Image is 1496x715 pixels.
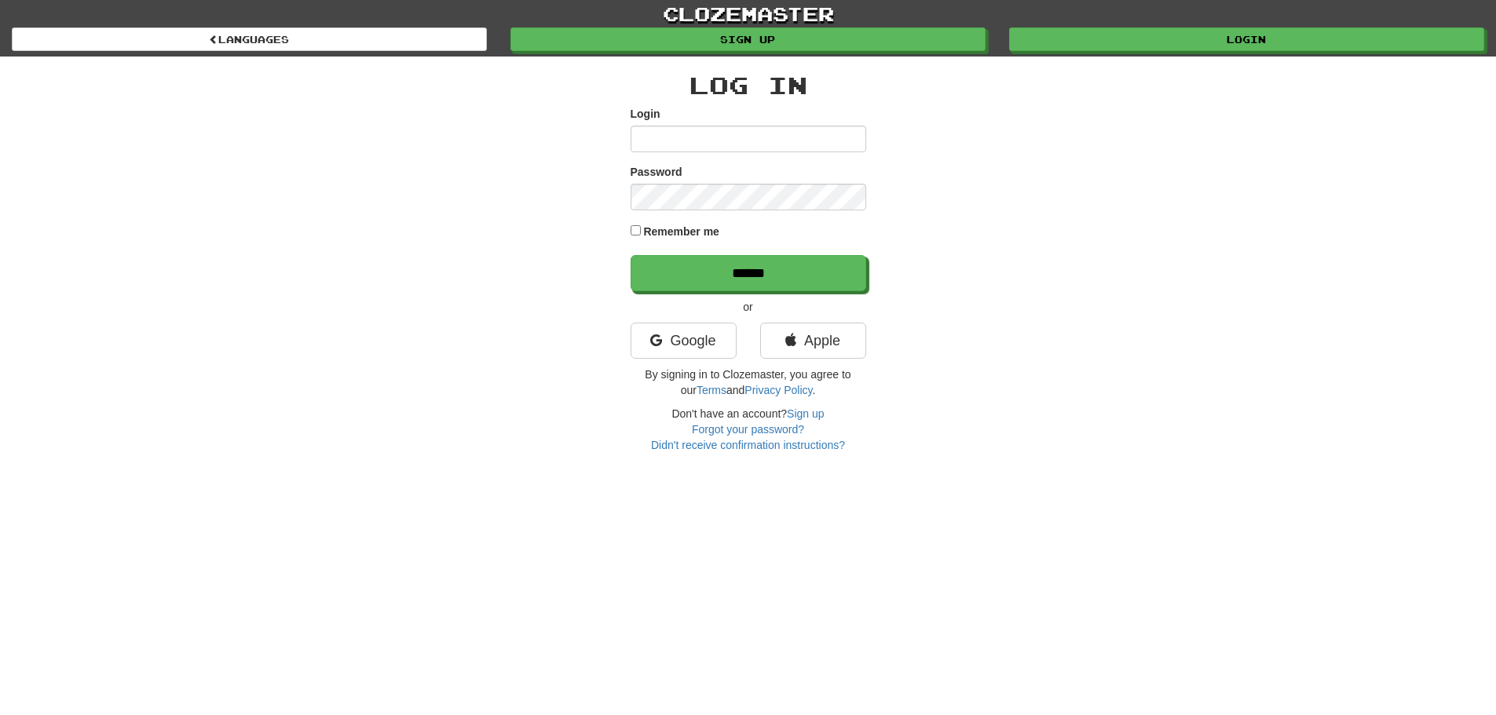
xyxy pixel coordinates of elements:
a: Sign up [510,27,986,51]
p: or [631,299,866,315]
label: Password [631,164,682,180]
a: Languages [12,27,487,51]
label: Login [631,106,660,122]
a: Google [631,323,737,359]
div: Don't have an account? [631,406,866,453]
a: Login [1009,27,1484,51]
p: By signing in to Clozemaster, you agree to our and . [631,367,866,398]
a: Didn't receive confirmation instructions? [651,439,845,451]
a: Privacy Policy [744,384,812,396]
h2: Log In [631,72,866,98]
a: Apple [760,323,866,359]
a: Sign up [787,407,824,420]
a: Terms [697,384,726,396]
label: Remember me [643,224,719,239]
a: Forgot your password? [692,423,804,436]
